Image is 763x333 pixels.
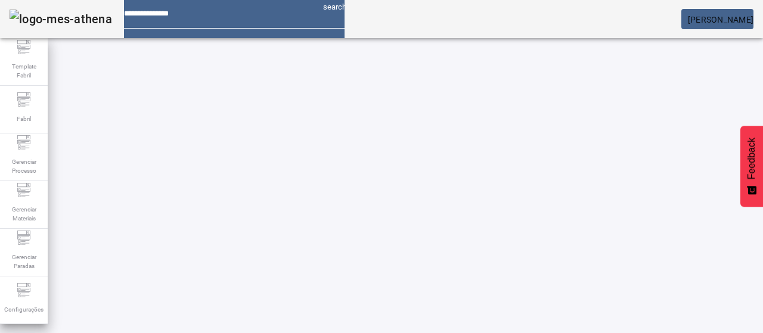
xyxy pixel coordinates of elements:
[740,126,763,207] button: Feedback - Mostrar pesquisa
[1,301,47,318] span: Configurações
[6,201,42,226] span: Gerenciar Materiais
[10,10,112,29] img: logo-mes-athena
[688,15,753,24] span: [PERSON_NAME]
[746,138,757,179] span: Feedback
[6,58,42,83] span: Template Fabril
[6,154,42,179] span: Gerenciar Processo
[6,249,42,274] span: Gerenciar Paradas
[13,111,35,127] span: Fabril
